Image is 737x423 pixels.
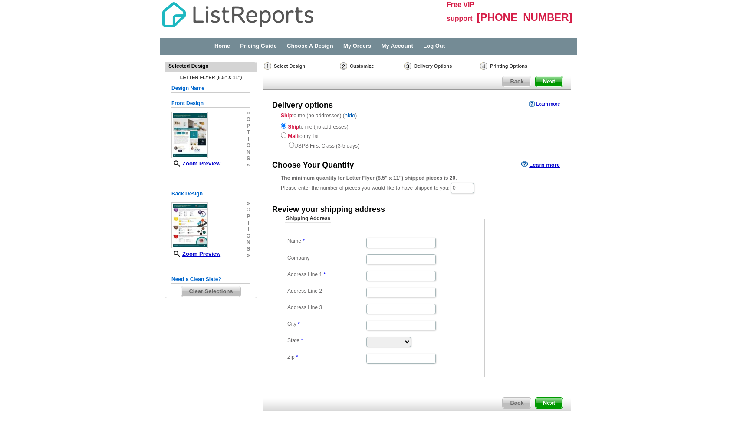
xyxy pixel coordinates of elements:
[281,140,553,150] div: USPS First Class (3-5 days)
[423,43,445,49] a: Log Out
[247,142,250,149] span: o
[345,112,355,119] a: hide
[247,200,250,207] span: »
[247,220,250,226] span: t
[340,62,347,70] img: Customize
[536,76,563,87] span: Next
[247,233,250,239] span: o
[403,62,479,73] div: Delivery Options
[171,75,250,80] h4: Letter Flyer (8.5" x 11")
[343,43,371,49] a: My Orders
[247,123,250,129] span: p
[171,251,220,257] a: Zoom Preview
[247,110,250,116] span: »
[479,62,556,70] div: Printing Options
[247,149,250,155] span: n
[272,204,385,215] div: Review your shipping address
[287,337,365,344] label: State
[287,238,365,245] label: Name
[171,99,250,108] h5: Front Design
[281,174,553,194] div: Please enter the number of pieces you would like to have shipped to you:
[288,133,298,139] strong: Mail
[287,354,365,361] label: Zip
[171,160,220,167] a: Zoom Preview
[536,398,563,408] span: Next
[529,101,560,108] a: Learn more
[404,62,411,70] img: Delivery Options
[171,112,208,158] img: small-thumb.jpg
[502,397,531,409] a: Back
[281,121,553,150] div: to me (no addresses) to my list
[288,124,299,130] strong: Ship
[171,202,208,248] img: small-thumb.jpg
[247,116,250,123] span: o
[264,62,271,70] img: Select Design
[171,275,250,284] h5: Need a Clean Slate?
[503,76,531,87] span: Back
[247,207,250,213] span: o
[281,174,553,182] div: The minimum quantity for Letter Flyer (8.5" x 11") shipped pieces is 20.
[382,43,413,49] a: My Account
[247,252,250,259] span: »
[281,112,292,119] strong: Ship
[287,321,365,328] label: City
[287,271,365,278] label: Address Line 1
[247,246,250,252] span: s
[287,43,333,49] a: Choose A Design
[285,215,331,223] legend: Shipping Address
[502,76,531,87] a: Back
[263,112,571,150] div: to me (no addresses) ( )
[272,100,333,111] div: Delivery options
[247,136,250,142] span: i
[480,62,487,70] img: Printing Options & Summary
[171,190,250,198] h5: Back Design
[287,254,365,262] label: Company
[171,84,250,93] h5: Design Name
[339,62,403,70] div: Customize
[503,398,531,408] span: Back
[477,11,572,23] span: [PHONE_NUMBER]
[272,160,354,171] div: Choose Your Quantity
[521,161,560,168] a: Learn more
[287,304,365,311] label: Address Line 3
[263,62,339,73] div: Select Design
[240,43,277,49] a: Pricing Guide
[447,1,474,22] span: Free VIP support
[247,155,250,162] span: s
[181,286,240,297] span: Clear Selections
[247,213,250,220] span: p
[165,62,257,70] div: Selected Design
[247,129,250,136] span: t
[287,288,365,295] label: Address Line 2
[214,43,230,49] a: Home
[247,226,250,233] span: i
[247,239,250,246] span: n
[247,162,250,169] span: »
